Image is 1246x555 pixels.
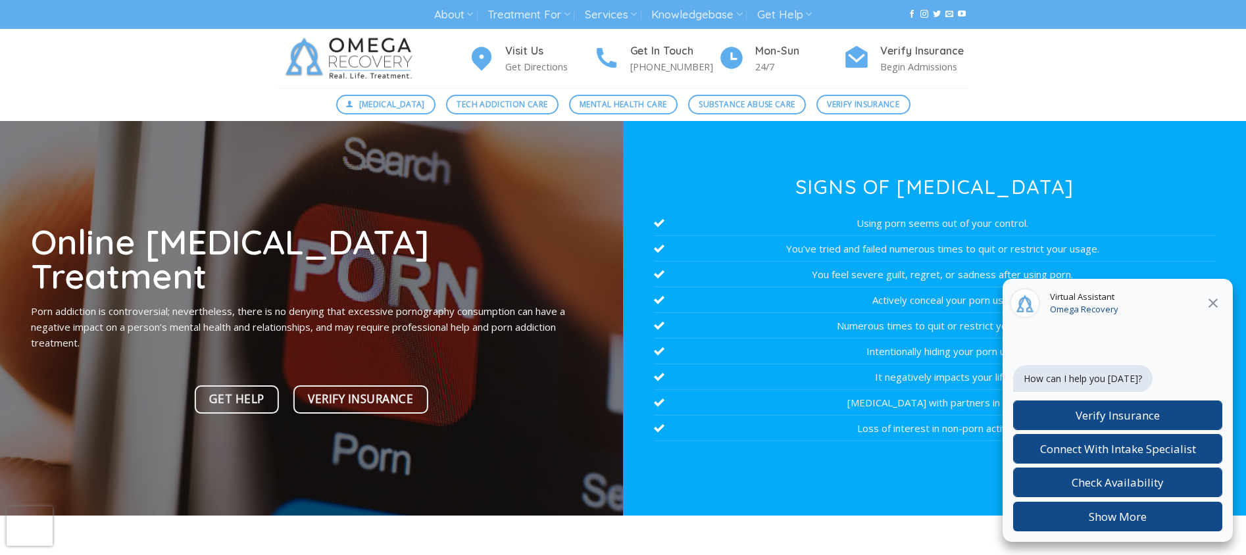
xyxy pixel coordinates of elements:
[945,10,953,19] a: Send us an email
[920,10,928,19] a: Follow on Instagram
[654,339,1214,364] li: Intentionally hiding your porn use.
[843,43,968,75] a: Verify Insurance Begin Admissions
[654,236,1214,262] li: You’ve tried and failed numerous times to quit or restrict your usage.
[880,59,968,74] p: Begin Admissions
[933,10,941,19] a: Follow on Twitter
[688,95,806,114] a: Substance Abuse Care
[468,43,593,75] a: Visit Us Get Directions
[487,3,570,27] a: Treatment For
[569,95,678,114] a: Mental Health Care
[958,10,966,19] a: Follow on YouTube
[654,262,1214,287] li: You feel severe guilt, regret, or sadness after using porn.
[593,43,718,75] a: Get In Touch [PHONE_NUMBER]
[7,506,53,546] iframe: reCAPTCHA
[654,210,1214,236] li: Using porn seems out of your control.
[880,43,968,60] h4: Verify Insurance
[651,3,742,27] a: Knowledgebase
[757,3,812,27] a: Get Help
[755,59,843,74] p: 24/7
[654,390,1214,416] li: [MEDICAL_DATA] with partners in real life.
[336,95,436,114] a: [MEDICAL_DATA]
[434,3,473,27] a: About
[654,313,1214,339] li: Numerous times to quit or restrict your usage.
[585,3,637,27] a: Services
[827,98,899,110] span: Verify Insurance
[654,177,1214,197] h3: Signs of [MEDICAL_DATA]
[359,98,425,110] span: [MEDICAL_DATA]
[816,95,910,114] a: Verify Insurance
[630,59,718,74] p: [PHONE_NUMBER]
[755,43,843,60] h4: Mon-Sun
[908,10,916,19] a: Follow on Facebook
[699,98,795,110] span: Substance Abuse Care
[457,98,547,110] span: Tech Addiction Care
[654,416,1214,441] li: Loss of interest in non-porn activities.
[278,29,426,88] img: Omega Recovery
[505,43,593,60] h4: Visit Us
[209,390,264,408] span: Get Help
[31,303,591,350] p: Porn addiction is controversial; nevertheless, there is no denying that excessive pornography con...
[630,43,718,60] h4: Get In Touch
[308,390,413,408] span: Verify Insurance
[654,364,1214,390] li: It negatively impacts your life.
[31,224,591,293] h1: Online [MEDICAL_DATA] Treatment
[580,98,666,110] span: Mental Health Care
[505,59,593,74] p: Get Directions
[654,287,1214,313] li: Actively conceal your porn use..
[446,95,559,114] a: Tech Addiction Care
[293,385,429,414] a: Verify Insurance
[195,385,280,414] a: Get Help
